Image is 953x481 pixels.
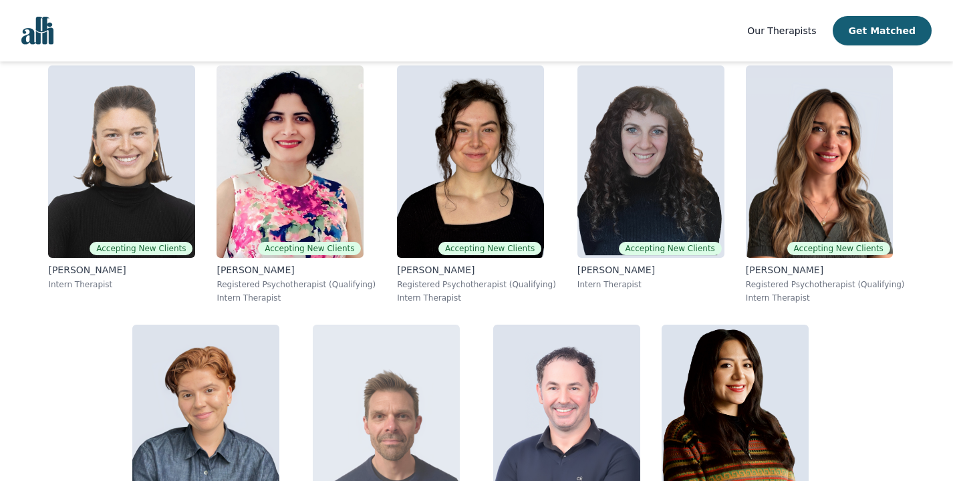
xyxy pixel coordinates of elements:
img: Abby_Tait [48,65,195,258]
span: Accepting New Clients [438,242,541,255]
a: Our Therapists [747,23,816,39]
span: Accepting New Clients [258,242,361,255]
a: Shira_BlakeAccepting New Clients[PERSON_NAME]Intern Therapist [567,55,735,314]
p: Intern Therapist [577,279,724,290]
p: Registered Psychotherapist (Qualifying) [397,279,556,290]
span: Accepting New Clients [787,242,890,255]
a: Abby_TaitAccepting New Clients[PERSON_NAME]Intern Therapist [37,55,206,314]
p: Registered Psychotherapist (Qualifying) [746,279,905,290]
a: Natalia_SimachkevitchAccepting New Clients[PERSON_NAME]Registered Psychotherapist (Qualifying)Int... [735,55,916,314]
p: Intern Therapist [746,293,905,303]
p: Intern Therapist [217,293,376,303]
button: Get Matched [833,16,932,45]
img: Shira_Blake [577,65,724,258]
p: [PERSON_NAME] [48,263,195,277]
span: Accepting New Clients [619,242,722,255]
span: Our Therapists [747,25,816,36]
p: [PERSON_NAME] [397,263,556,277]
a: Ghazaleh_BozorgAccepting New Clients[PERSON_NAME]Registered Psychotherapist (Qualifying)Intern Th... [206,55,386,314]
img: Ghazaleh_Bozorg [217,65,364,258]
p: Registered Psychotherapist (Qualifying) [217,279,376,290]
p: [PERSON_NAME] [577,263,724,277]
img: Natalia_Simachkevitch [746,65,893,258]
p: [PERSON_NAME] [217,263,376,277]
p: [PERSON_NAME] [746,263,905,277]
span: Accepting New Clients [90,242,192,255]
img: Chloe_Ives [397,65,544,258]
a: Chloe_IvesAccepting New Clients[PERSON_NAME]Registered Psychotherapist (Qualifying)Intern Therapist [386,55,567,314]
p: Intern Therapist [397,293,556,303]
p: Intern Therapist [48,279,195,290]
img: alli logo [21,17,53,45]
